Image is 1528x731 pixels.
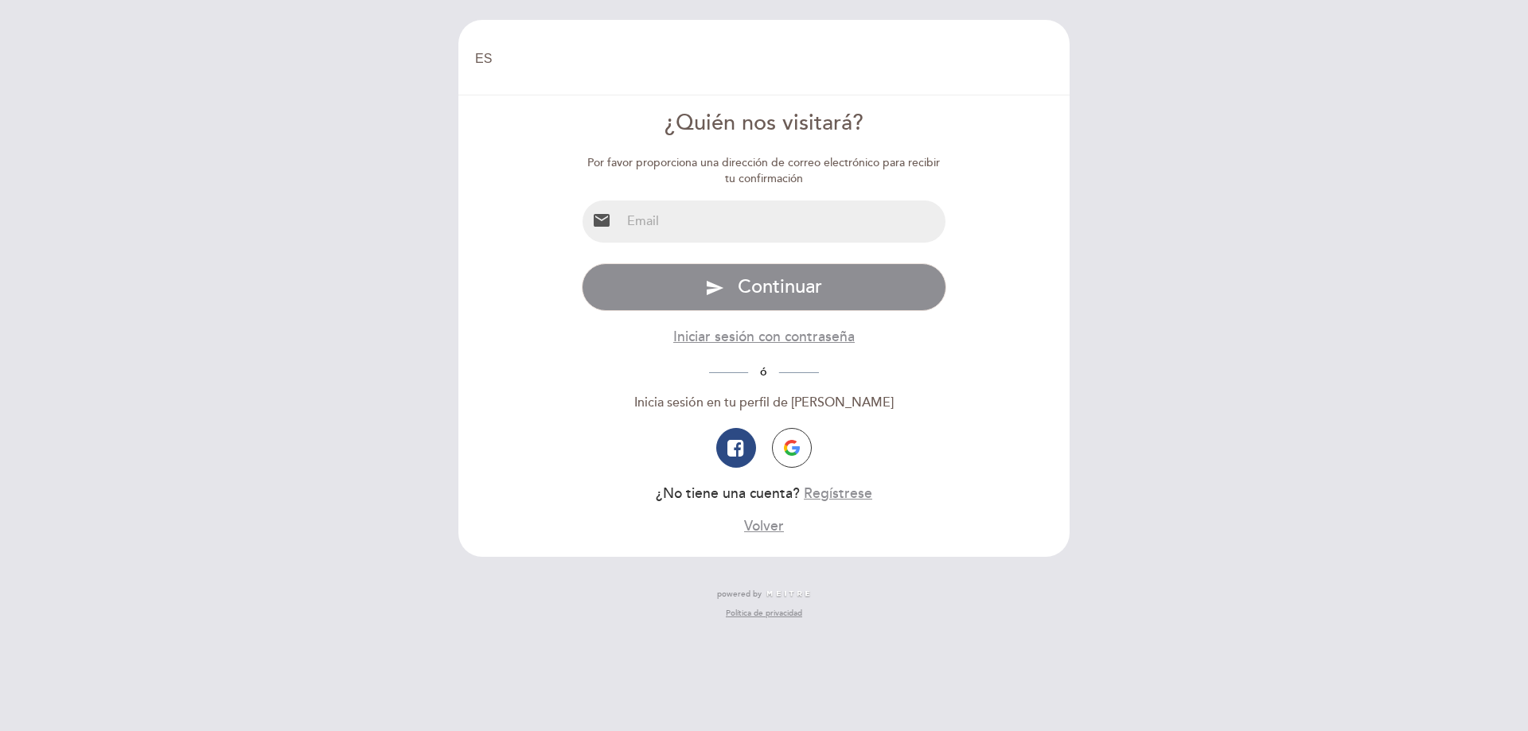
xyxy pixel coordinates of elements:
[717,589,762,600] span: powered by
[582,394,947,412] div: Inicia sesión en tu perfil de [PERSON_NAME]
[726,608,802,619] a: Política de privacidad
[656,485,800,502] span: ¿No tiene una cuenta?
[592,211,611,230] i: email
[582,155,947,187] div: Por favor proporciona una dirección de correo electrónico para recibir tu confirmación
[784,440,800,456] img: icon-google.png
[717,589,811,600] a: powered by
[804,484,872,504] button: Regístrese
[766,590,811,598] img: MEITRE
[738,275,822,298] span: Continuar
[673,327,855,347] button: Iniciar sesión con contraseña
[582,108,947,139] div: ¿Quién nos visitará?
[621,200,946,243] input: Email
[582,263,947,311] button: send Continuar
[748,365,779,379] span: ó
[705,278,724,297] i: send
[744,516,784,536] button: Volver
